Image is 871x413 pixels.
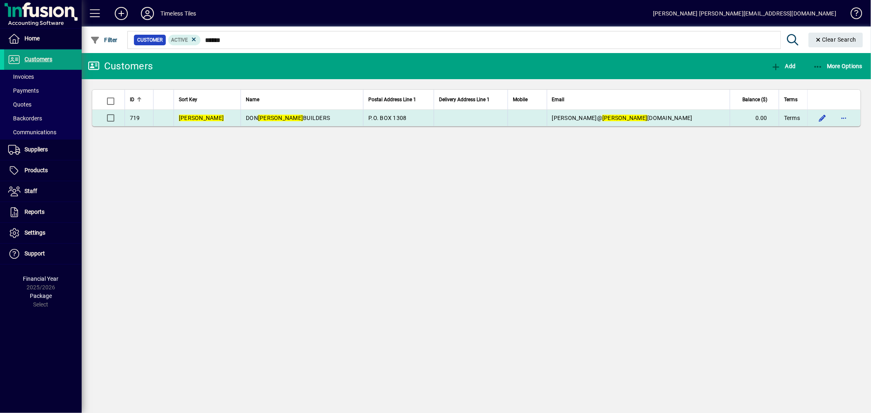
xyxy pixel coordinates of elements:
div: Name [246,95,358,104]
span: Quotes [8,101,31,108]
span: Communications [8,129,56,135]
span: Payments [8,87,39,94]
a: Settings [4,223,82,243]
a: Backorders [4,111,82,125]
span: Settings [25,229,45,236]
span: Products [25,167,48,173]
button: Clear [809,33,863,47]
span: Name [246,95,259,104]
span: Active [172,37,188,43]
div: Balance ($) [735,95,775,104]
button: Add [108,6,134,21]
button: Filter [88,33,120,47]
div: Email [552,95,725,104]
span: Staff [25,188,37,194]
a: Reports [4,202,82,222]
div: Customers [88,60,153,73]
span: Package [30,293,52,299]
a: Support [4,244,82,264]
span: Backorders [8,115,42,122]
button: Profile [134,6,160,21]
span: Terms [784,95,797,104]
span: Customer [137,36,163,44]
em: [PERSON_NAME] [258,115,303,121]
span: Suppliers [25,146,48,153]
div: Timeless Tiles [160,7,196,20]
span: Terms [784,114,800,122]
div: Mobile [513,95,542,104]
button: More Options [811,59,865,73]
a: Invoices [4,70,82,84]
span: DON BUILDERS [246,115,330,121]
a: Payments [4,84,82,98]
span: Customers [25,56,52,62]
span: Invoices [8,73,34,80]
span: 719 [130,115,140,121]
span: Balance ($) [742,95,767,104]
span: P.O. BOX 1308 [368,115,406,121]
a: Quotes [4,98,82,111]
span: Add [771,63,795,69]
a: Products [4,160,82,181]
span: Delivery Address Line 1 [439,95,490,104]
span: Postal Address Line 1 [368,95,416,104]
div: [PERSON_NAME] [PERSON_NAME][EMAIL_ADDRESS][DOMAIN_NAME] [653,7,836,20]
td: 0.00 [730,110,779,126]
a: Communications [4,125,82,139]
span: Filter [90,37,118,43]
span: More Options [813,63,863,69]
a: Knowledge Base [844,2,861,28]
div: ID [130,95,148,104]
em: [PERSON_NAME] [602,115,647,121]
span: Mobile [513,95,528,104]
span: Financial Year [23,275,59,282]
button: Add [769,59,797,73]
a: Staff [4,181,82,202]
mat-chip: Activation Status: Active [168,35,201,45]
span: Reports [25,209,45,215]
button: Edit [816,111,829,124]
button: More options [837,111,850,124]
span: Email [552,95,565,104]
span: Home [25,35,40,42]
em: [PERSON_NAME] [179,115,224,121]
a: Home [4,29,82,49]
span: Clear Search [815,36,857,43]
span: ID [130,95,134,104]
span: [PERSON_NAME]@ [DOMAIN_NAME] [552,115,693,121]
a: Suppliers [4,140,82,160]
span: Sort Key [179,95,197,104]
span: Support [25,250,45,257]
